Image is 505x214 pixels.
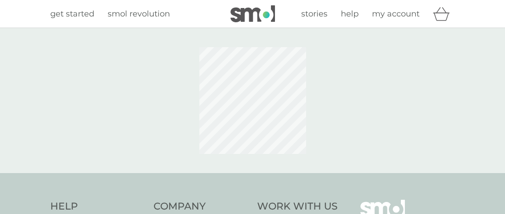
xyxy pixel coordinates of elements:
span: help [341,9,359,19]
span: smol revolution [108,9,170,19]
h4: Help [50,200,145,214]
a: stories [301,8,327,20]
img: smol [230,5,275,22]
span: get started [50,9,94,19]
span: stories [301,9,327,19]
div: basket [433,5,455,23]
a: get started [50,8,94,20]
span: my account [372,9,420,19]
a: my account [372,8,420,20]
a: help [341,8,359,20]
a: smol revolution [108,8,170,20]
h4: Work With Us [257,200,338,214]
h4: Company [154,200,248,214]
